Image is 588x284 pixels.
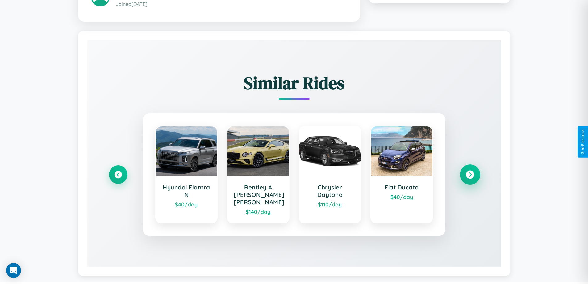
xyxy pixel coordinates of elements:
[227,126,290,223] a: Bentley A [PERSON_NAME] [PERSON_NAME]$140/day
[6,263,21,278] div: Open Intercom Messenger
[581,129,585,155] div: Give Feedback
[234,208,283,215] div: $ 140 /day
[377,193,426,200] div: $ 40 /day
[299,126,361,223] a: Chrysler Daytona$110/day
[370,126,433,223] a: Fiat Ducato$40/day
[155,126,218,223] a: Hyundai Elantra N$40/day
[162,201,211,208] div: $ 40 /day
[377,184,426,191] h3: Fiat Ducato
[306,201,355,208] div: $ 110 /day
[306,184,355,198] h3: Chrysler Daytona
[162,184,211,198] h3: Hyundai Elantra N
[234,184,283,206] h3: Bentley A [PERSON_NAME] [PERSON_NAME]
[109,71,479,95] h2: Similar Rides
